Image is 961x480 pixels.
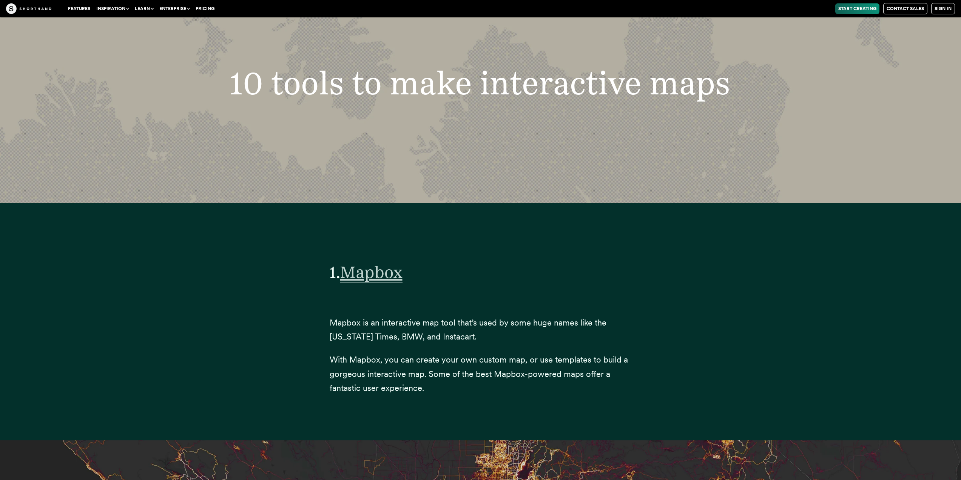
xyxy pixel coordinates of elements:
button: Enterprise [156,3,193,14]
a: Pricing [193,3,217,14]
h2: 10 tools to make interactive maps [204,67,757,99]
a: Sign in [931,3,955,14]
a: Start Creating [835,3,879,14]
button: Learn [132,3,156,14]
a: Mapbox [340,262,403,282]
span: Mapbox is an interactive map tool that’s used by some huge names like the [US_STATE] Times, BMW, ... [330,318,606,341]
button: Inspiration [93,3,132,14]
img: The Craft [6,3,51,14]
a: Contact Sales [883,3,927,14]
a: Features [65,3,93,14]
span: 1. [330,262,340,282]
span: Mapbox [340,262,403,282]
span: With Mapbox, you can create your own custom map, or use templates to build a gorgeous interactive... [330,355,628,393]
